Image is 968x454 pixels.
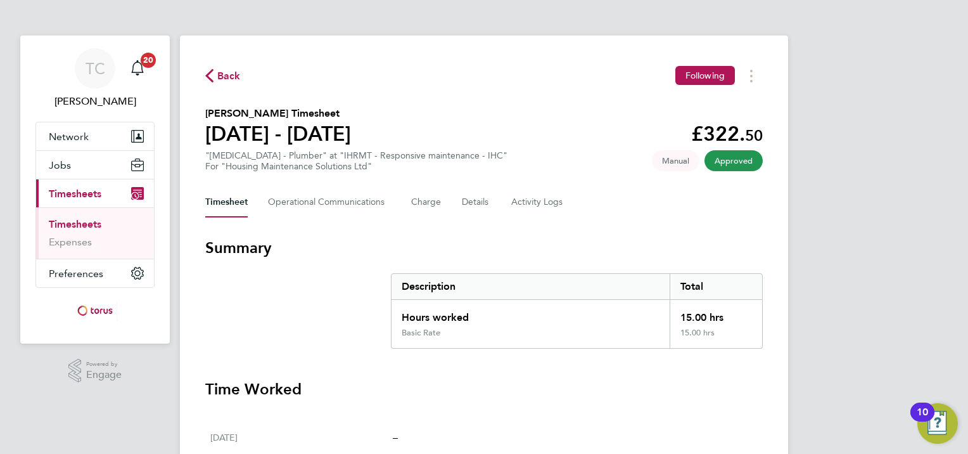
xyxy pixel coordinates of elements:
[49,218,101,230] a: Timesheets
[691,122,763,146] app-decimal: £322.
[462,187,491,217] button: Details
[20,36,170,344] nav: Main navigation
[392,274,670,299] div: Description
[36,151,154,179] button: Jobs
[402,328,440,338] div: Basic Rate
[670,274,762,299] div: Total
[745,126,763,145] span: 50
[205,68,241,84] button: Back
[205,187,248,217] button: Timesheet
[675,66,735,85] button: Following
[35,94,155,109] span: Tracey Collins
[652,150,699,171] span: This timesheet was manually created.
[86,359,122,370] span: Powered by
[49,236,92,248] a: Expenses
[49,131,89,143] span: Network
[205,106,351,121] h2: [PERSON_NAME] Timesheet
[49,159,71,171] span: Jobs
[141,53,156,68] span: 20
[511,187,564,217] button: Activity Logs
[205,121,351,146] h1: [DATE] - [DATE]
[704,150,763,171] span: This timesheet has been approved.
[392,300,670,328] div: Hours worked
[35,48,155,109] a: TC[PERSON_NAME]
[411,187,442,217] button: Charge
[36,122,154,150] button: Network
[36,207,154,259] div: Timesheets
[49,268,103,280] span: Preferences
[917,403,958,444] button: Open Resource Center, 10 new notifications
[217,68,241,84] span: Back
[740,66,763,86] button: Timesheets Menu
[393,431,398,443] span: –
[86,370,122,380] span: Engage
[205,238,763,258] h3: Summary
[268,187,391,217] button: Operational Communications
[670,300,762,328] div: 15.00 hrs
[68,359,122,383] a: Powered byEngage
[35,301,155,321] a: Go to home page
[670,328,762,348] div: 15.00 hrs
[391,273,763,349] div: Summary
[205,161,507,172] div: For "Housing Maintenance Solutions Ltd"
[210,430,393,445] div: [DATE]
[917,412,928,429] div: 10
[205,379,763,399] h3: Time Worked
[205,150,507,172] div: "[MEDICAL_DATA] - Plumber" at "IHRMT - Responsive maintenance - IHC"
[685,70,725,81] span: Following
[86,60,105,77] span: TC
[125,48,150,89] a: 20
[49,188,101,200] span: Timesheets
[36,259,154,287] button: Preferences
[73,301,117,321] img: torus-logo-retina.png
[36,179,154,207] button: Timesheets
